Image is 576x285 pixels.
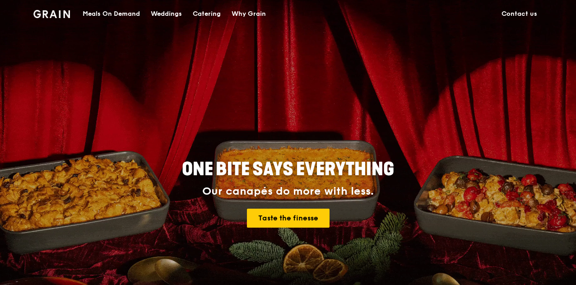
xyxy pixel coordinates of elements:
a: Catering [187,0,226,28]
a: Weddings [145,0,187,28]
div: Our canapés do more with less. [125,185,451,198]
div: Why Grain [232,0,266,28]
div: Meals On Demand [83,0,140,28]
a: Why Grain [226,0,271,28]
div: Catering [193,0,221,28]
a: Contact us [496,0,543,28]
a: Taste the finesse [247,209,330,228]
span: ONE BITE SAYS EVERYTHING [182,159,394,180]
img: Grain [33,10,70,18]
div: Weddings [151,0,182,28]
